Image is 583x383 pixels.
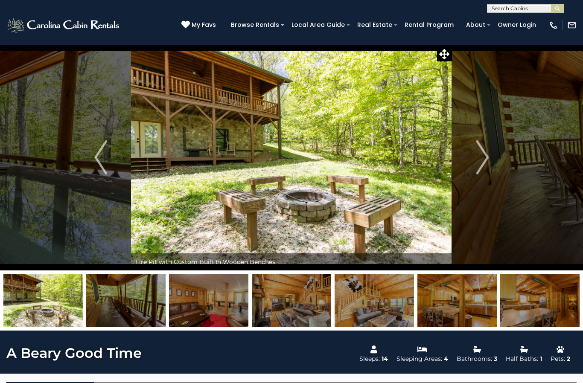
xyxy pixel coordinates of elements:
button: Next [452,44,513,270]
img: 163275478 [3,274,83,327]
a: Real Estate [353,18,396,32]
img: 163275448 [417,274,497,327]
div: Fire Pit with Custom Built In Wooden Benches [131,253,452,270]
a: Local Area Guide [287,18,349,32]
img: 163275447 [252,274,331,327]
img: arrow [94,140,107,174]
img: 163275449 [500,274,580,327]
img: arrow [476,140,489,174]
img: phone-regular-white.png [549,20,558,30]
span: My Favs [192,20,216,29]
a: Rental Program [400,18,458,32]
img: 163275443 [86,274,166,327]
a: Owner Login [493,18,540,32]
img: 163275479 [335,274,414,327]
img: White-1-2.png [6,17,122,34]
img: 163275445 [169,274,248,327]
a: Browse Rentals [227,18,283,32]
img: mail-regular-white.png [567,20,577,30]
a: My Favs [181,20,218,30]
a: About [462,18,490,32]
button: Previous [70,44,131,270]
